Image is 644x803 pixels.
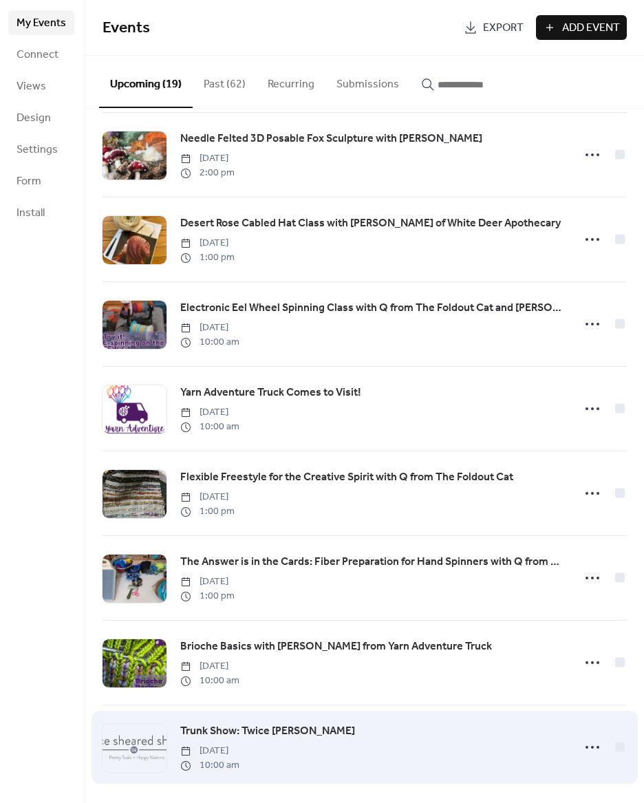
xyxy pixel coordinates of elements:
span: Brioche Basics with [PERSON_NAME] from Yarn Adventure Truck [180,639,492,655]
a: Install [8,200,74,225]
a: My Events [8,10,74,35]
a: Yarn Adventure Truck Comes to Visit! [180,384,361,402]
span: 1:00 pm [180,589,235,603]
span: [DATE] [180,490,235,504]
span: 1:00 pm [180,250,235,265]
span: Desert Rose Cabled Hat Class with [PERSON_NAME] of White Deer Apothecary [180,215,561,232]
span: 10:00 am [180,420,239,434]
span: The Answer is in the Cards: Fiber Preparation for Hand Spinners with Q from The Foldout Cat and [... [180,554,565,570]
a: Settings [8,137,74,162]
span: [DATE] [180,659,239,674]
a: Export [457,15,530,40]
span: Yarn Adventure Truck Comes to Visit! [180,385,361,401]
span: [DATE] [180,151,235,166]
span: 2:00 pm [180,166,235,180]
span: Form [17,173,41,190]
button: Add Event [536,15,627,40]
span: Views [17,78,46,95]
a: Desert Rose Cabled Hat Class with [PERSON_NAME] of White Deer Apothecary [180,215,561,233]
a: Connect [8,42,74,67]
span: Events [103,13,150,43]
span: Install [17,205,45,222]
span: 1:00 pm [180,504,235,519]
a: Trunk Show: Twice [PERSON_NAME] [180,722,355,740]
span: Export [483,20,524,36]
span: Electronic Eel Wheel Spinning Class with Q from The Foldout Cat and [PERSON_NAME] from Yarn Adven... [180,300,565,317]
a: Electronic Eel Wheel Spinning Class with Q from The Foldout Cat and [PERSON_NAME] from Yarn Adven... [180,299,565,317]
span: [DATE] [180,744,239,758]
span: [DATE] [180,321,239,335]
a: Views [8,74,74,98]
span: Add Event [562,20,620,36]
span: [DATE] [180,236,235,250]
span: Connect [17,47,58,63]
button: Recurring [257,56,325,107]
a: Needle Felted 3D Posable Fox Sculpture with [PERSON_NAME] [180,130,482,148]
a: Design [8,105,74,130]
a: Form [8,169,74,193]
button: Upcoming (19) [99,56,193,108]
span: [DATE] [180,575,235,589]
a: Brioche Basics with [PERSON_NAME] from Yarn Adventure Truck [180,638,492,656]
span: 10:00 am [180,335,239,350]
span: 10:00 am [180,758,239,773]
span: [DATE] [180,405,239,420]
button: Submissions [325,56,410,107]
span: Settings [17,142,58,158]
span: 10:00 am [180,674,239,688]
a: Flexible Freestyle for the Creative Spirit with Q from The Foldout Cat [180,469,513,486]
a: The Answer is in the Cards: Fiber Preparation for Hand Spinners with Q from The Foldout Cat and [... [180,553,565,571]
span: My Events [17,15,66,32]
button: Past (62) [193,56,257,107]
span: Needle Felted 3D Posable Fox Sculpture with [PERSON_NAME] [180,131,482,147]
span: Trunk Show: Twice [PERSON_NAME] [180,723,355,740]
span: Design [17,110,51,127]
